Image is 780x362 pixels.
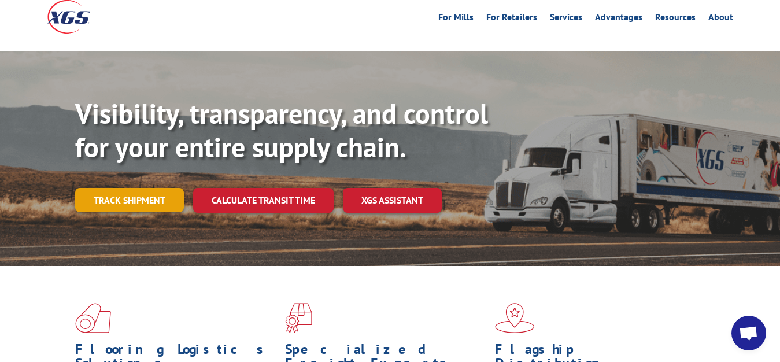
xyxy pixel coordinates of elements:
[708,13,733,25] a: About
[75,303,111,333] img: xgs-icon-total-supply-chain-intelligence-red
[550,13,582,25] a: Services
[495,303,535,333] img: xgs-icon-flagship-distribution-model-red
[75,95,488,165] b: Visibility, transparency, and control for your entire supply chain.
[595,13,642,25] a: Advantages
[655,13,696,25] a: Resources
[75,188,184,212] a: Track shipment
[343,188,442,213] a: XGS ASSISTANT
[486,13,537,25] a: For Retailers
[731,316,766,350] div: Open chat
[438,13,474,25] a: For Mills
[193,188,334,213] a: Calculate transit time
[285,303,312,333] img: xgs-icon-focused-on-flooring-red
